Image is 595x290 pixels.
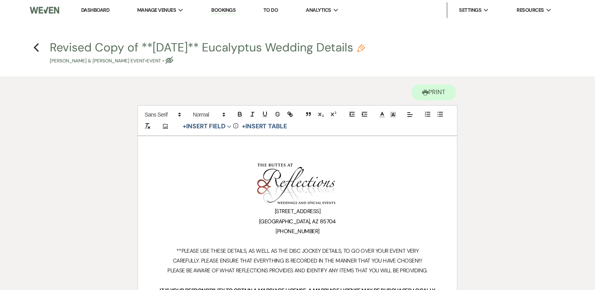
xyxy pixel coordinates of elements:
p: [PERSON_NAME] & [PERSON_NAME] Event • Event • [50,57,365,65]
button: Revised Copy of **[DATE]** Eucalyptus Wedding Details[PERSON_NAME] & [PERSON_NAME] Event•Event • [50,42,365,65]
img: Logo.png [257,162,336,206]
p: CAREFULLY. PLEASE ENSURE THAT EVERYTHING IS RECORDED IN THE MANNER THAT YOU HAVE CHOSEN!!! [157,256,438,266]
span: [STREET_ADDRESS] [275,208,320,215]
span: + [242,123,245,129]
button: Insert Field [180,122,234,131]
span: + [183,123,186,129]
span: [PHONE_NUMBER] [276,228,319,235]
a: Dashboard [81,7,109,13]
span: Header Formats [189,110,228,119]
span: Resources [517,6,544,14]
span: Analytics [306,6,331,14]
button: +Insert Table [239,122,290,131]
a: To Do [263,7,278,13]
img: Weven Logo [30,2,59,18]
a: Bookings [211,7,236,14]
span: Text Background Color [388,110,399,119]
p: PLEASE BE AWARE OF WHAT REFLECTIONS PROVIDES AND IDENTIFY ANY ITEMS THAT YOU WILL BE PROVIDING. [157,266,438,275]
button: Print [411,84,456,100]
p: **PLEASE USE THESE DETAILS, AS WELL AS THE DISC JOCKEY DETAILS, TO GO OVER YOUR EVENT VERY [157,246,438,256]
span: Settings [459,6,481,14]
span: Manage Venues [137,6,176,14]
span: Alignment [405,110,415,119]
span: [GEOGRAPHIC_DATA], AZ 85704 [259,218,336,225]
span: Text Color [377,110,388,119]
